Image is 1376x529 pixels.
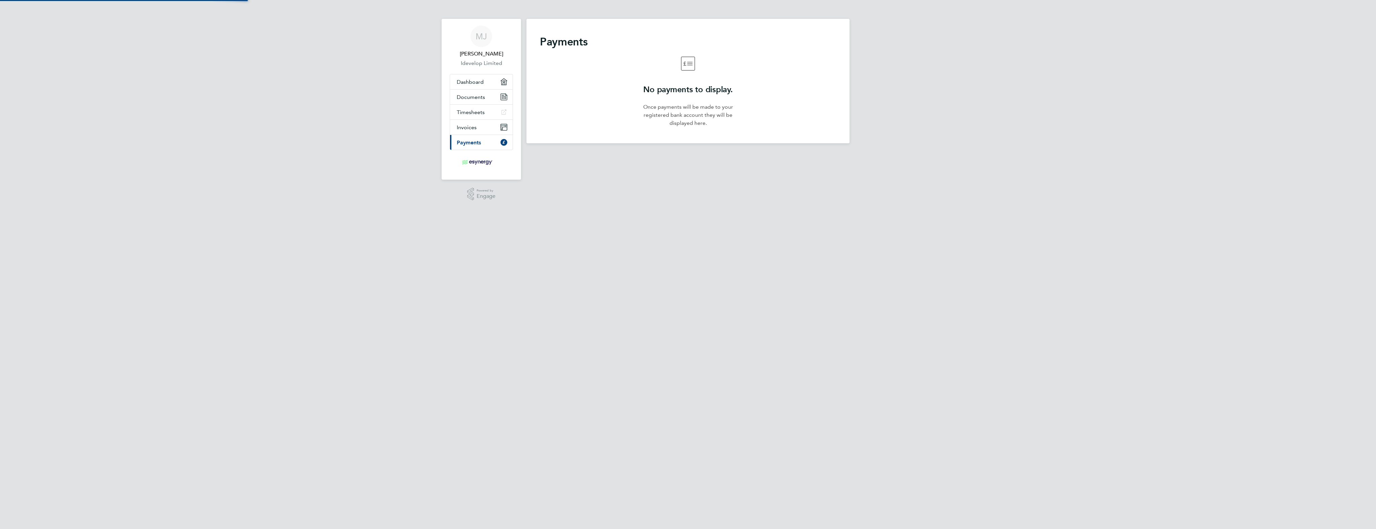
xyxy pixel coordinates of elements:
img: esynergy-logo-retina.png [461,157,502,168]
a: Powered byEngage [467,188,496,201]
a: Dashboard [450,74,513,89]
span: Mark Jones [450,50,513,58]
span: Powered by [477,188,495,193]
span: Dashboard [457,79,484,85]
a: Invoices [450,120,513,135]
p: Once payments will be made to your registered bank account they will be displayed here. [640,103,736,127]
a: Go to home page [450,157,513,168]
a: Documents [450,90,513,104]
span: Timesheets [457,109,485,115]
a: MJ[PERSON_NAME] [450,26,513,58]
span: Payments [457,139,481,146]
h2: No payments to display. [640,84,736,95]
h2: Payments [540,35,836,48]
span: Documents [457,94,485,100]
a: Idevelop Limited [450,59,513,67]
span: MJ [476,32,487,41]
a: Payments [450,135,513,150]
a: Timesheets [450,105,513,119]
span: Engage [477,193,495,199]
nav: Main navigation [442,19,521,180]
span: Invoices [457,124,477,131]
